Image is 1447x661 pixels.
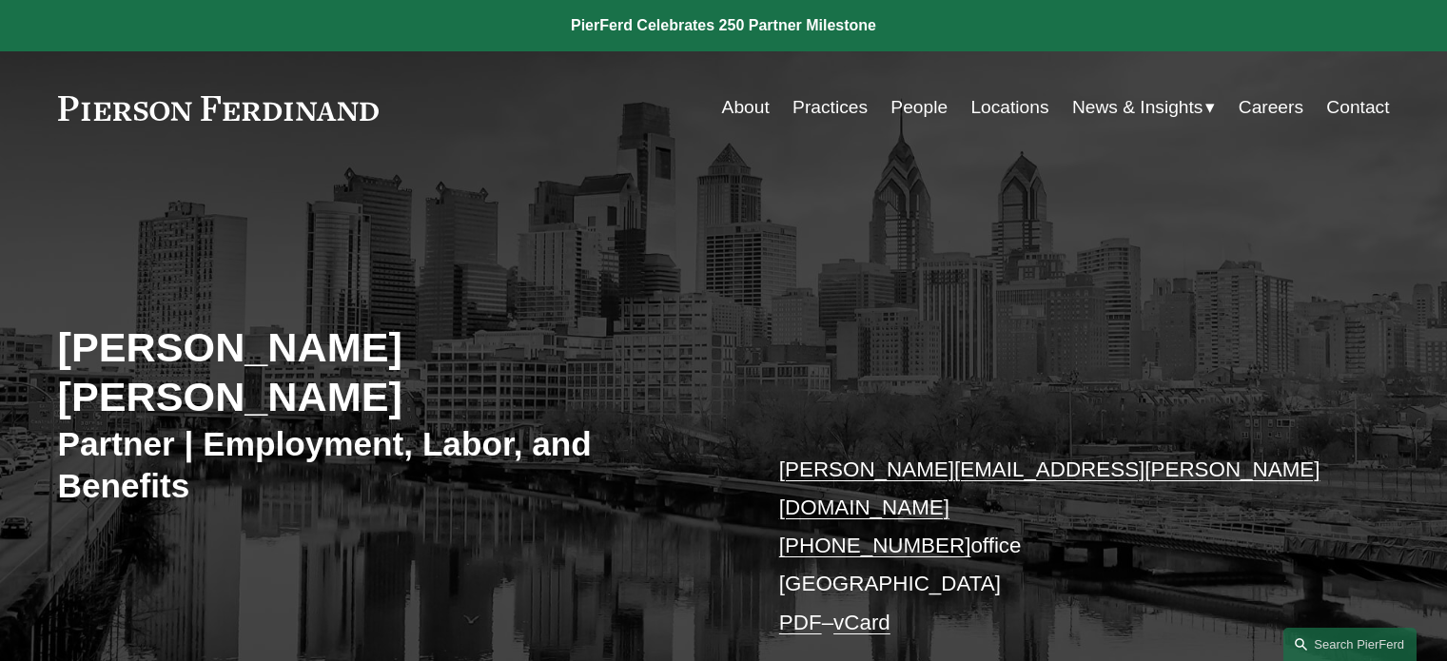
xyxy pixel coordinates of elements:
a: Careers [1239,89,1303,126]
a: Contact [1326,89,1389,126]
a: People [890,89,948,126]
a: [PERSON_NAME][EMAIL_ADDRESS][PERSON_NAME][DOMAIN_NAME] [779,457,1320,519]
span: News & Insights [1072,91,1203,125]
h3: Partner | Employment, Labor, and Benefits [58,423,724,506]
a: Practices [792,89,868,126]
h2: [PERSON_NAME] [PERSON_NAME] [58,322,724,422]
a: PDF [779,611,822,634]
a: folder dropdown [1072,89,1216,126]
a: [PHONE_NUMBER] [779,534,971,557]
a: Locations [970,89,1048,126]
a: About [722,89,770,126]
p: office [GEOGRAPHIC_DATA] – [779,451,1334,643]
a: vCard [833,611,890,634]
a: Search this site [1283,628,1417,661]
